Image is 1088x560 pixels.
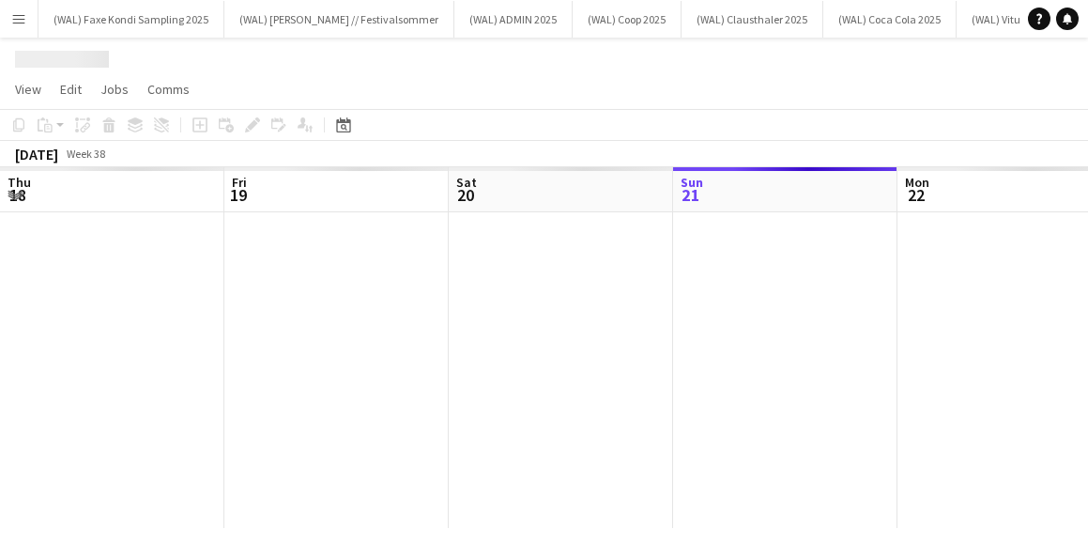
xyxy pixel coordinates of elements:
span: Mon [905,174,929,191]
span: Sat [456,174,477,191]
button: (WAL) Coca Cola 2025 [823,1,957,38]
button: (WAL) Coop 2025 [573,1,682,38]
a: Edit [53,77,89,101]
span: 21 [678,184,703,206]
span: View [15,81,41,98]
span: Fri [232,174,247,191]
a: Jobs [93,77,136,101]
span: Week 38 [62,147,109,161]
a: View [8,77,49,101]
span: 18 [5,184,31,206]
button: (WAL) [PERSON_NAME] // Festivalsommer [224,1,454,38]
a: Comms [140,77,197,101]
button: (WAL) Faxe Kondi Sampling 2025 [38,1,224,38]
span: 20 [453,184,477,206]
div: [DATE] [15,145,58,163]
button: (WAL) ADMIN 2025 [454,1,573,38]
button: (WAL) Clausthaler 2025 [682,1,823,38]
span: Jobs [100,81,129,98]
span: 19 [229,184,247,206]
span: Sun [681,174,703,191]
span: Comms [147,81,190,98]
span: 22 [902,184,929,206]
span: Edit [60,81,82,98]
span: Thu [8,174,31,191]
